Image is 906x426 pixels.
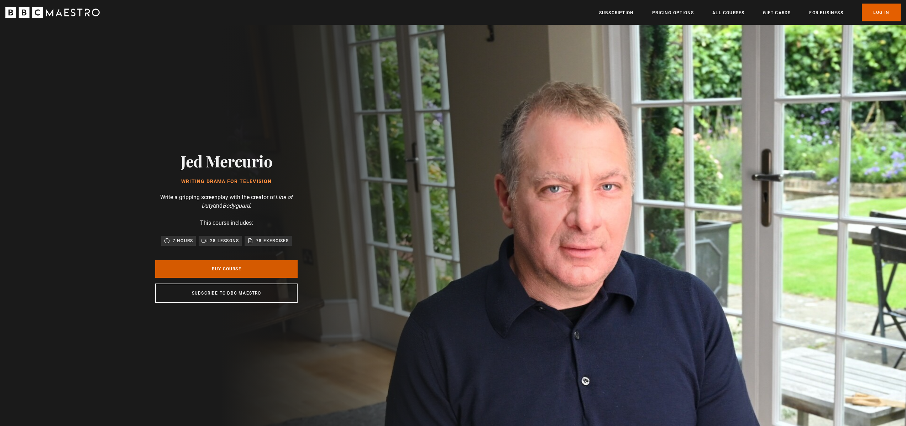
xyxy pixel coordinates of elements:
[155,260,298,278] a: Buy Course
[180,179,272,185] h1: Writing Drama for Television
[599,9,634,16] a: Subscription
[256,237,289,244] p: 78 exercises
[652,9,694,16] a: Pricing Options
[5,7,100,18] svg: BBC Maestro
[201,194,293,209] i: Line of Duty
[155,193,298,210] p: Write a gripping screenplay with the creator of and .
[155,284,298,303] a: Subscribe to BBC Maestro
[712,9,744,16] a: All Courses
[809,9,843,16] a: For business
[862,4,901,21] a: Log In
[763,9,791,16] a: Gift Cards
[180,152,272,170] h2: Jed Mercurio
[200,219,253,227] p: This course includes:
[222,202,250,209] i: Bodyguard
[599,4,901,21] nav: Primary
[210,237,239,244] p: 28 lessons
[173,237,193,244] p: 7 hours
